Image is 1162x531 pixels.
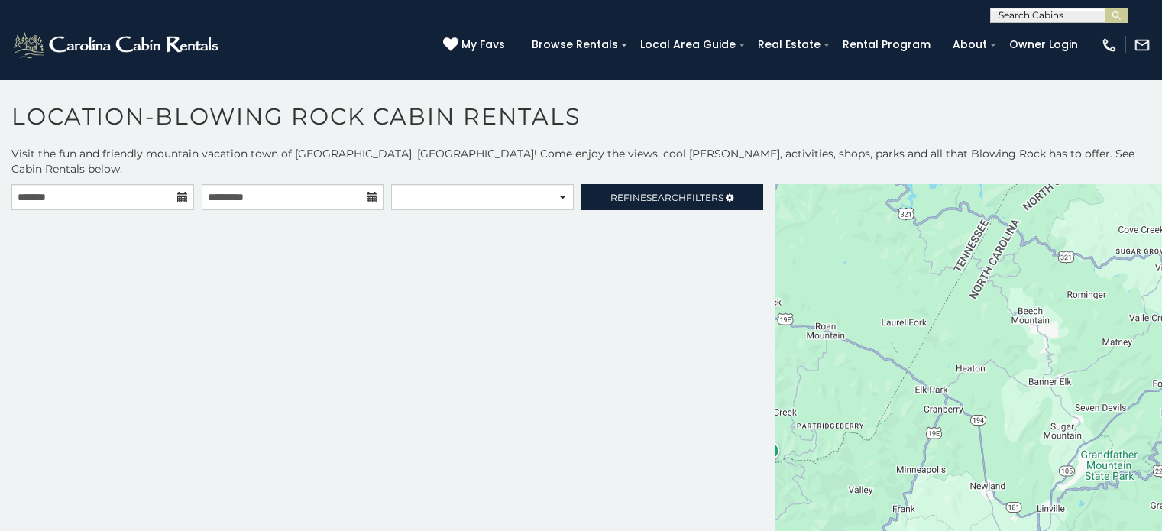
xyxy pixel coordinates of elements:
[610,192,723,203] span: Refine Filters
[633,33,743,57] a: Local Area Guide
[443,37,509,53] a: My Favs
[1134,37,1151,53] img: mail-regular-white.png
[750,33,828,57] a: Real Estate
[835,33,938,57] a: Rental Program
[646,192,686,203] span: Search
[11,30,223,60] img: White-1-2.png
[524,33,626,57] a: Browse Rentals
[461,37,505,53] span: My Favs
[945,33,995,57] a: About
[581,184,764,210] a: RefineSearchFilters
[1101,37,1118,53] img: phone-regular-white.png
[1002,33,1086,57] a: Owner Login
